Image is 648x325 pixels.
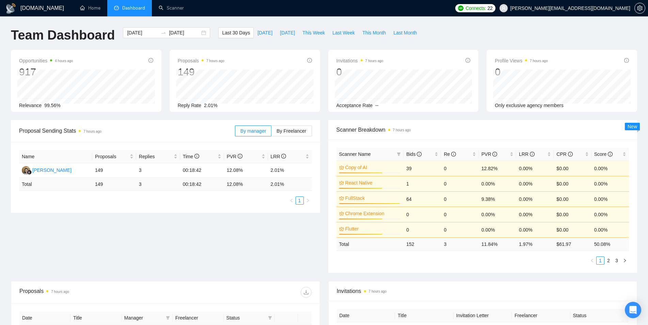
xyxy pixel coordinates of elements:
[604,256,613,265] li: 2
[624,58,629,63] span: info-circle
[488,4,493,12] span: 22
[224,178,268,191] td: 12.08 %
[596,256,604,265] li: 1
[516,207,554,222] td: 0.00%
[613,256,621,265] li: 3
[178,103,201,108] span: Reply Rate
[404,161,441,176] td: 39
[501,6,506,11] span: user
[554,191,591,207] td: $0.00
[92,150,136,163] th: Proposals
[359,27,390,38] button: This Month
[159,5,184,11] a: searchScanner
[345,210,400,217] a: Chrome Extension
[404,191,441,207] td: 64
[495,65,548,78] div: 0
[345,164,400,171] a: Copy of AI
[80,5,100,11] a: homeHome
[395,309,454,322] th: Title
[365,59,383,63] time: 7 hours ago
[479,161,516,176] td: 12.82%
[224,163,268,178] td: 12.08%
[465,4,486,12] span: Connects:
[479,237,516,251] td: 11.84 %
[516,237,554,251] td: 1.97 %
[19,57,73,65] span: Opportunities
[136,150,180,163] th: Replies
[451,152,456,157] span: info-circle
[166,316,170,320] span: filter
[495,57,548,65] span: Profile Views
[5,3,16,14] img: logo
[51,290,69,294] time: 7 hours ago
[441,161,478,176] td: 0
[19,103,42,108] span: Relevance
[329,27,359,38] button: Last Week
[623,258,627,263] span: right
[613,257,620,264] a: 3
[280,29,295,36] span: [DATE]
[32,166,72,174] div: [PERSON_NAME]
[554,161,591,176] td: $0.00
[441,191,478,207] td: 0
[339,226,344,231] span: crown
[492,152,497,157] span: info-circle
[238,154,242,159] span: info-circle
[554,207,591,222] td: $0.00
[173,311,224,325] th: Freelancer
[406,151,422,157] span: Bids
[124,314,163,322] span: Manager
[495,103,564,108] span: Only exclusive agency members
[590,258,594,263] span: left
[556,151,572,157] span: CPR
[516,176,554,191] td: 0.00%
[479,222,516,237] td: 0.00%
[276,27,299,38] button: [DATE]
[11,27,115,43] h1: Team Dashboard
[281,154,286,159] span: info-circle
[554,237,591,251] td: $ 61.97
[481,151,497,157] span: PVR
[136,163,180,178] td: 3
[44,103,60,108] span: 99.56%
[276,128,306,134] span: By Freelancer
[267,313,273,323] span: filter
[19,65,73,78] div: 917
[114,5,119,10] span: dashboard
[268,163,312,178] td: 2.01%
[516,222,554,237] td: 0.00%
[570,309,629,322] th: Status
[345,194,400,202] a: FullStack
[608,152,613,157] span: info-circle
[301,290,311,295] span: download
[591,207,629,222] td: 0.00%
[206,59,224,63] time: 7 hours ago
[287,196,296,205] li: Previous Page
[301,287,312,298] button: download
[302,29,325,36] span: This Week
[554,176,591,191] td: $0.00
[287,196,296,205] button: left
[19,178,92,191] td: Total
[397,152,401,156] span: filter
[19,150,92,163] th: Name
[417,152,422,157] span: info-circle
[164,313,171,323] span: filter
[465,58,470,63] span: info-circle
[591,237,629,251] td: 50.08 %
[634,3,645,14] button: setting
[227,154,243,159] span: PVR
[92,163,136,178] td: 149
[444,151,456,157] span: Re
[530,59,548,63] time: 7 hours ago
[390,27,421,38] button: Last Month
[332,29,355,36] span: Last Week
[27,170,32,175] img: gigradar-bm.png
[83,130,101,133] time: 7 hours ago
[591,176,629,191] td: 0.00%
[180,163,224,178] td: 00:18:42
[268,178,312,191] td: 2.01 %
[222,29,250,36] span: Last 30 Days
[19,127,235,135] span: Proposal Sending Stats
[183,154,199,159] span: Time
